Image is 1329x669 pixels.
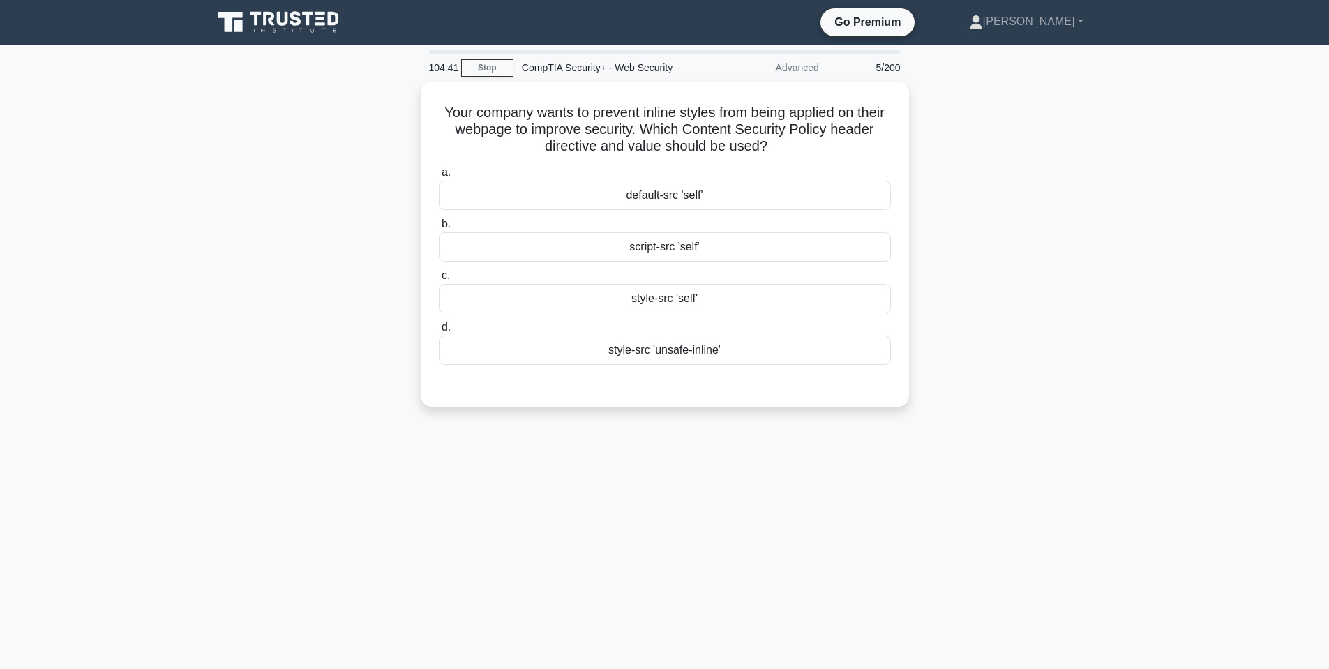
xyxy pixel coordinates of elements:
[442,269,450,281] span: c.
[936,8,1117,36] a: [PERSON_NAME]
[439,284,891,313] div: style-src 'self'
[705,54,827,82] div: Advanced
[437,104,892,156] h5: Your company wants to prevent inline styles from being applied on their webpage to improve securi...
[513,54,705,82] div: CompTIA Security+ - Web Security
[461,59,513,77] a: Stop
[442,218,451,230] span: b.
[826,13,909,31] a: Go Premium
[439,181,891,210] div: default-src 'self'
[442,321,451,333] span: d.
[827,54,909,82] div: 5/200
[442,166,451,178] span: a.
[439,336,891,365] div: style-src 'unsafe-inline'
[439,232,891,262] div: script-src 'self'
[421,54,461,82] div: 104:41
